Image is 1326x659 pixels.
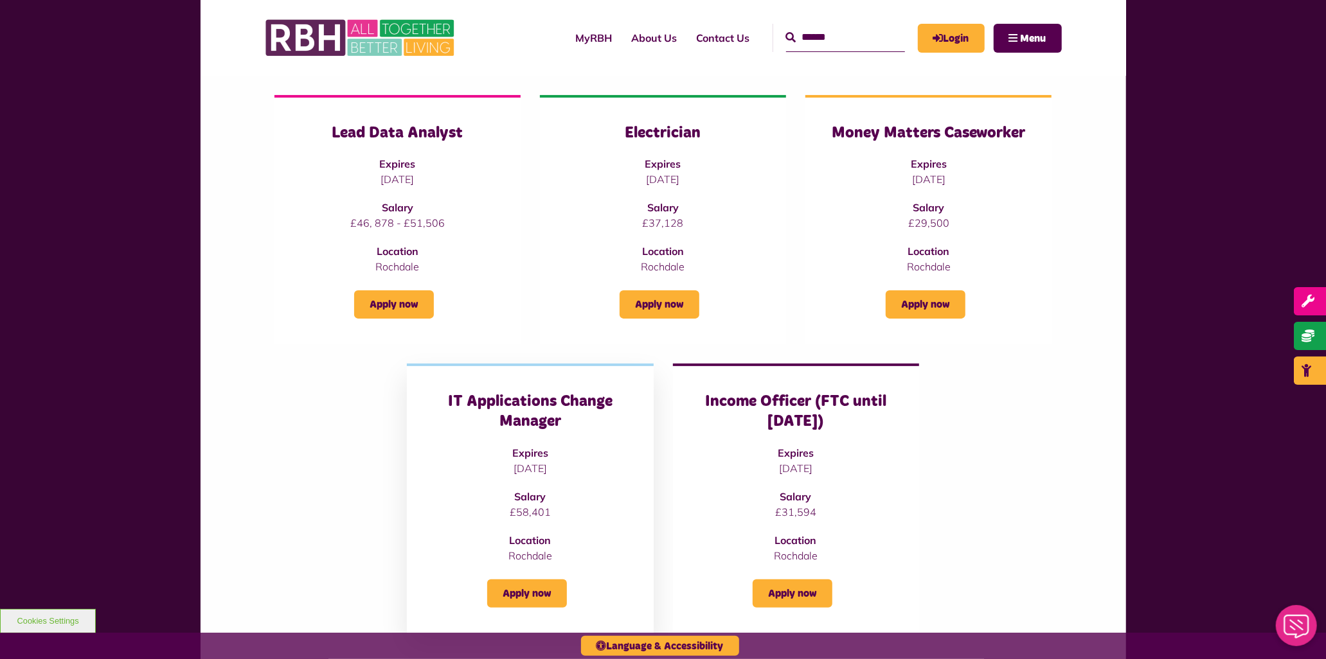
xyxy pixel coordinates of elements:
[509,534,551,547] strong: Location
[433,548,627,563] p: Rochdale
[780,490,812,503] strong: Salary
[566,21,622,55] a: MyRBH
[647,201,679,214] strong: Salary
[433,461,627,476] p: [DATE]
[300,259,495,274] p: Rochdale
[1021,33,1046,44] span: Menu
[514,490,546,503] strong: Salary
[382,201,413,214] strong: Salary
[300,171,495,187] p: [DATE]
[300,215,495,231] p: £46, 878 - £51,506
[377,245,418,258] strong: Location
[911,157,947,170] strong: Expires
[687,21,760,55] a: Contact Us
[645,157,681,170] strong: Expires
[699,504,893,520] p: £31,594
[566,123,760,143] h3: Electrician
[886,290,965,319] a: Apply now
[581,636,739,656] button: Language & Accessibility
[300,123,495,143] h3: Lead Data Analyst
[620,290,699,319] a: Apply now
[433,504,627,520] p: £58,401
[753,579,832,608] a: Apply now
[354,290,434,319] a: Apply now
[913,201,944,214] strong: Salary
[831,171,1026,187] p: [DATE]
[786,24,905,51] input: Search
[831,259,1026,274] p: Rochdale
[775,534,817,547] strong: Location
[699,548,893,563] p: Rochdale
[566,171,760,187] p: [DATE]
[908,245,949,258] strong: Location
[1268,601,1326,659] iframe: Netcall Web Assistant for live chat
[642,245,684,258] strong: Location
[566,215,760,231] p: £37,128
[566,259,760,274] p: Rochdale
[265,13,458,63] img: RBH
[831,123,1026,143] h3: Money Matters Caseworker
[379,157,415,170] strong: Expires
[994,24,1062,53] button: Navigation
[831,215,1026,231] p: £29,500
[699,392,893,432] h3: Income Officer (FTC until [DATE])
[699,461,893,476] p: [DATE]
[918,24,985,53] a: MyRBH
[487,579,567,608] a: Apply now
[778,446,814,459] strong: Expires
[622,21,687,55] a: About Us
[512,446,548,459] strong: Expires
[433,392,627,432] h3: IT Applications Change Manager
